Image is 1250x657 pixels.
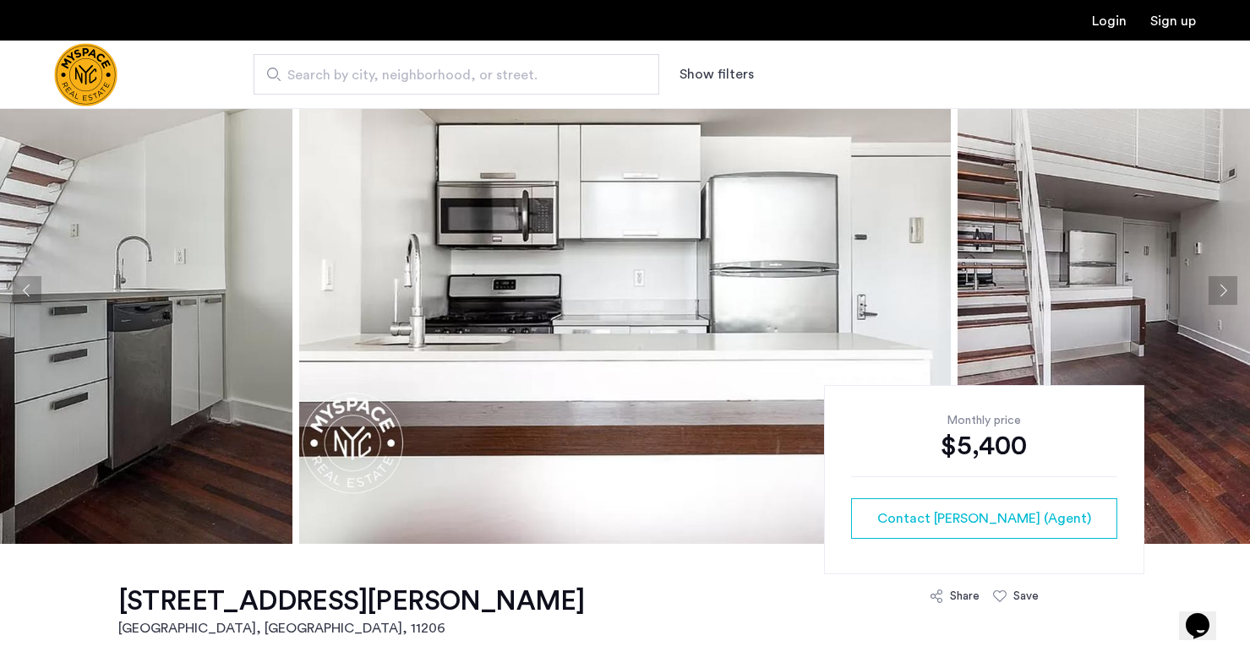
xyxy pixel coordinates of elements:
[950,588,980,605] div: Share
[1150,14,1196,28] a: Registration
[118,584,585,618] h1: [STREET_ADDRESS][PERSON_NAME]
[54,43,117,106] a: Cazamio Logo
[1013,588,1039,605] div: Save
[1179,589,1233,640] iframe: chat widget
[54,43,117,106] img: logo
[118,618,585,638] h2: [GEOGRAPHIC_DATA], [GEOGRAPHIC_DATA] , 11206
[877,508,1091,529] span: Contact [PERSON_NAME] (Agent)
[13,276,41,305] button: Previous apartment
[287,65,612,85] span: Search by city, neighborhood, or street.
[1092,14,1127,28] a: Login
[680,64,754,84] button: Show or hide filters
[299,37,951,544] img: apartment
[254,54,659,95] input: Apartment Search
[118,584,585,638] a: [STREET_ADDRESS][PERSON_NAME][GEOGRAPHIC_DATA], [GEOGRAPHIC_DATA], 11206
[851,498,1117,539] button: button
[851,429,1117,463] div: $5,400
[851,412,1117,429] div: Monthly price
[1209,276,1237,305] button: Next apartment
